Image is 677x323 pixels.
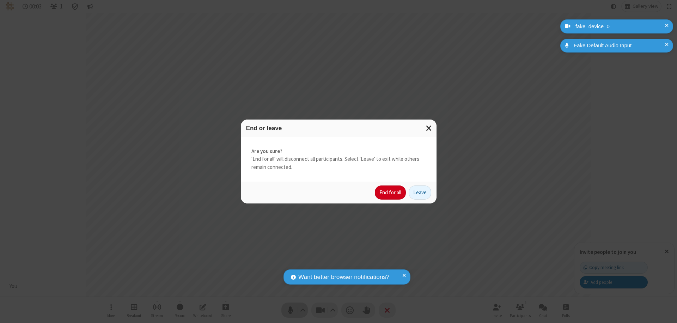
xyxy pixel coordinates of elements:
[573,23,668,31] div: fake_device_0
[241,137,437,182] div: 'End for all' will disconnect all participants. Select 'Leave' to exit while others remain connec...
[298,273,389,282] span: Want better browser notifications?
[409,185,431,200] button: Leave
[422,120,437,137] button: Close modal
[246,125,431,132] h3: End or leave
[571,42,668,50] div: Fake Default Audio Input
[375,185,406,200] button: End for all
[251,147,426,156] strong: Are you sure?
